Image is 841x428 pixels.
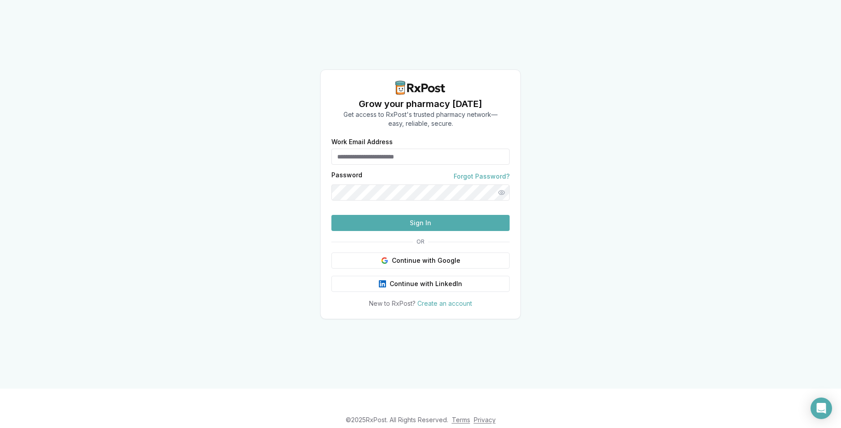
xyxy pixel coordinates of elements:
[331,253,510,269] button: Continue with Google
[331,139,510,145] label: Work Email Address
[331,276,510,292] button: Continue with LinkedIn
[454,172,510,181] a: Forgot Password?
[343,98,498,110] h1: Grow your pharmacy [DATE]
[811,398,832,419] div: Open Intercom Messenger
[452,416,470,424] a: Terms
[343,110,498,128] p: Get access to RxPost's trusted pharmacy network— easy, reliable, secure.
[474,416,496,424] a: Privacy
[413,238,428,245] span: OR
[493,184,510,201] button: Show password
[379,280,386,287] img: LinkedIn
[369,300,416,307] span: New to RxPost?
[331,172,362,181] label: Password
[392,81,449,95] img: RxPost Logo
[417,300,472,307] a: Create an account
[381,257,388,264] img: Google
[331,215,510,231] button: Sign In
